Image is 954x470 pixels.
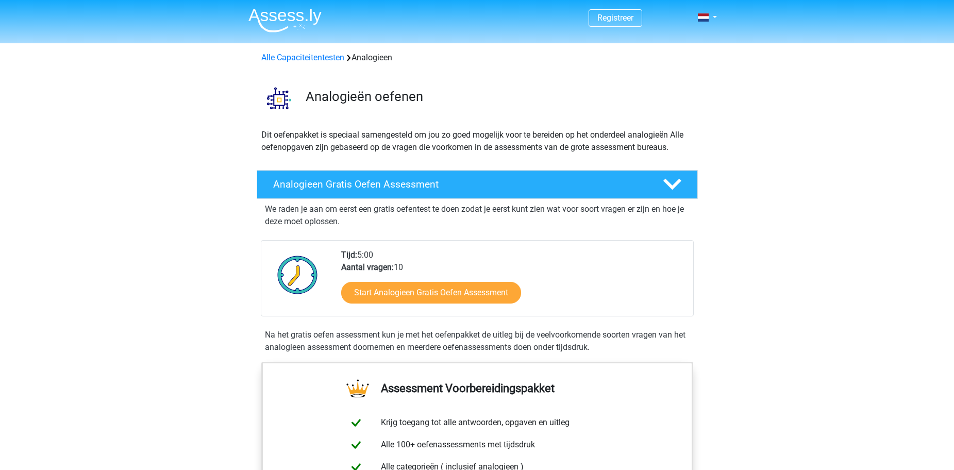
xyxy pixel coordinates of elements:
b: Tijd: [341,250,357,260]
a: Registreer [597,13,633,23]
p: We raden je aan om eerst een gratis oefentest te doen zodat je eerst kunt zien wat voor soort vra... [265,203,690,228]
div: Na het gratis oefen assessment kun je met het oefenpakket de uitleg bij de veelvoorkomende soorte... [261,329,694,354]
p: Dit oefenpakket is speciaal samengesteld om jou zo goed mogelijk voor te bereiden op het onderdee... [261,129,693,154]
img: Assessly [248,8,322,32]
div: 5:00 10 [333,249,693,316]
a: Start Analogieen Gratis Oefen Assessment [341,282,521,304]
img: analogieen [257,76,301,120]
a: Alle Capaciteitentesten [261,53,344,62]
div: Analogieen [257,52,697,64]
a: Analogieen Gratis Oefen Assessment [253,170,702,199]
b: Aantal vragen: [341,262,394,272]
h4: Analogieen Gratis Oefen Assessment [273,178,646,190]
h3: Analogieën oefenen [306,89,690,105]
img: Klok [272,249,324,300]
